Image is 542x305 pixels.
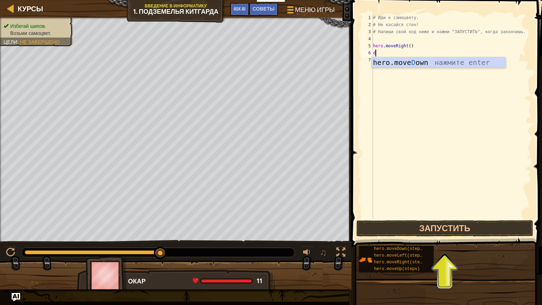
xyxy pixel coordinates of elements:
[20,39,60,45] span: Не завершено
[86,256,127,295] img: thang_avatar_frame.png
[361,49,373,56] div: 6
[295,5,335,14] span: Меню игры
[361,14,373,21] div: 1
[4,30,68,37] li: Возьми самоцвет.
[374,246,425,251] span: hero.moveDown(steps)
[4,246,18,261] button: Ctrl + P: Pause
[14,4,43,13] a: Курсы
[234,5,246,12] span: Ask AI
[18,4,43,13] span: Курсы
[230,3,249,16] button: Ask AI
[17,39,20,45] span: :
[359,253,372,267] img: portrait.png
[4,23,68,30] li: Избегай шипов.
[12,293,20,301] button: Ask AI
[193,278,262,284] div: health: 11 / 11
[356,220,533,237] button: Запустить
[320,247,327,258] span: ♫
[253,5,275,12] span: Советы
[10,23,46,29] span: Избегай шипов.
[318,246,330,261] button: ♫
[361,42,373,49] div: 5
[374,253,425,258] span: hero.moveLeft(steps)
[334,246,348,261] button: Переключить полноэкранный режим
[282,3,339,19] button: Меню игры
[4,39,17,45] span: Цели
[361,28,373,35] div: 3
[374,260,427,265] span: hero.moveRight(steps)
[128,277,267,286] div: Окар
[301,246,315,261] button: Регулировать громкость
[361,35,373,42] div: 4
[361,21,373,28] div: 2
[10,30,51,36] span: Возьми самоцвет.
[257,276,262,285] span: 11
[374,267,420,271] span: hero.moveUp(steps)
[361,56,373,64] div: 7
